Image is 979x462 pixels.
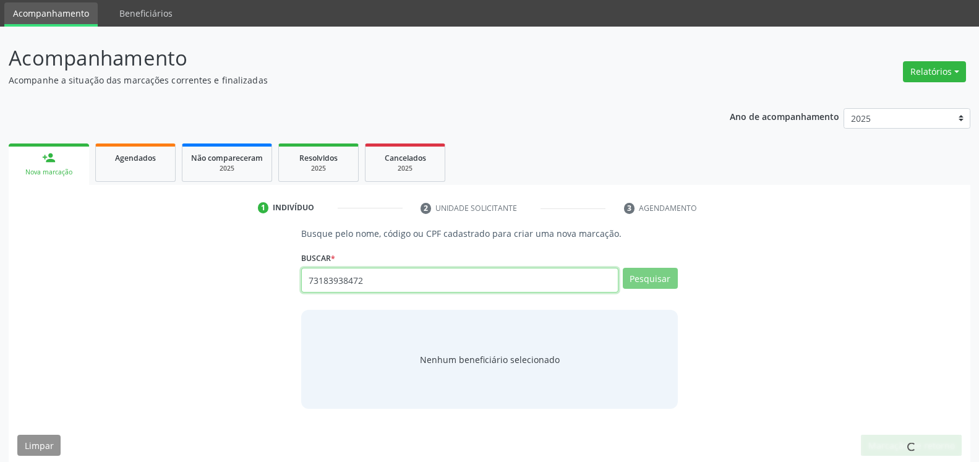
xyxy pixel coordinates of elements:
div: person_add [42,151,56,165]
div: 1 [258,202,269,213]
span: Nenhum beneficiário selecionado [420,353,560,366]
button: Pesquisar [623,268,678,289]
input: Busque por nome, código ou CPF [301,268,618,293]
div: 2025 [191,164,263,173]
span: Agendados [115,153,156,163]
span: Resolvidos [299,153,338,163]
a: Acompanhamento [4,2,98,27]
label: Buscar [301,249,335,268]
p: Ano de acompanhamento [730,108,839,124]
button: Relatórios [903,61,966,82]
a: Beneficiários [111,2,181,24]
div: 2025 [374,164,436,173]
p: Busque pelo nome, código ou CPF cadastrado para criar uma nova marcação. [301,227,677,240]
p: Acompanhamento [9,43,682,74]
button: Limpar [17,435,61,456]
div: 2025 [288,164,349,173]
p: Acompanhe a situação das marcações correntes e finalizadas [9,74,682,87]
span: Não compareceram [191,153,263,163]
span: Cancelados [385,153,426,163]
div: Nova marcação [17,168,80,177]
div: Indivíduo [273,202,314,213]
